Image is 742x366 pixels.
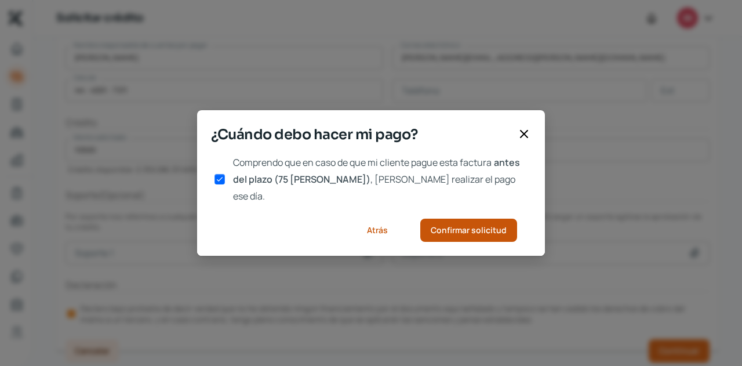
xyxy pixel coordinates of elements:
span: , [PERSON_NAME] realizar el pago ese día. [233,173,515,202]
span: ¿Cuándo debo hacer mi pago? [211,124,512,145]
button: Atrás [352,219,402,242]
button: Confirmar solicitud [420,219,517,242]
span: Atrás [367,226,388,234]
span: Confirmar solicitud [431,226,507,234]
span: Comprendo que en caso de que mi cliente pague esta factura [233,156,492,169]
